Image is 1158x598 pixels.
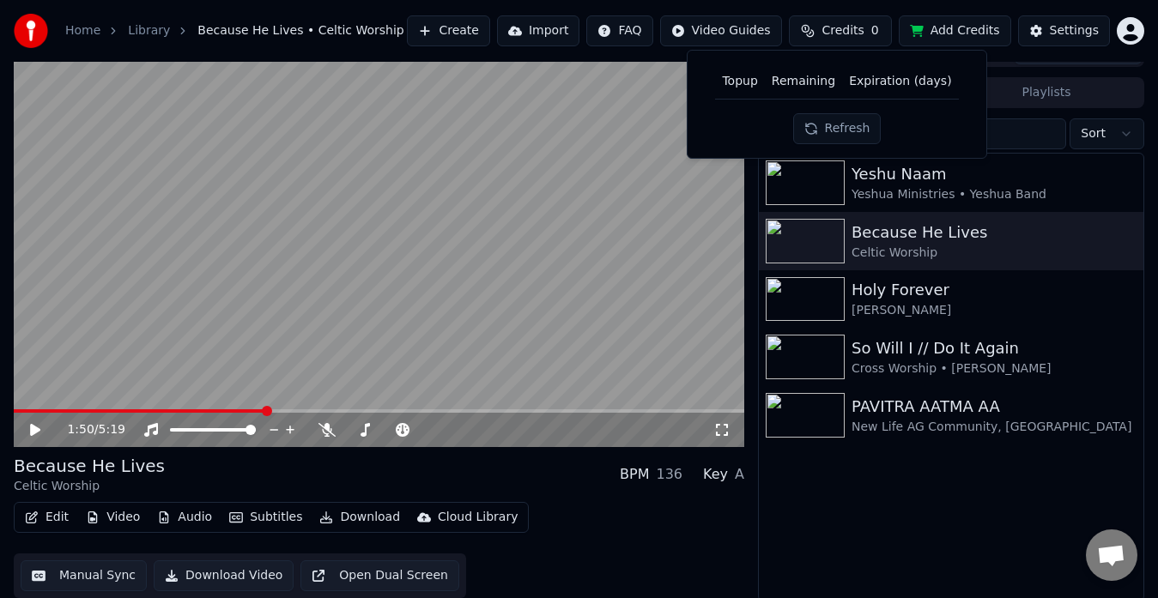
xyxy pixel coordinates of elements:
[822,22,864,39] span: Credits
[586,15,652,46] button: FAQ
[18,505,76,529] button: Edit
[852,302,1137,319] div: [PERSON_NAME]
[14,14,48,48] img: youka
[852,245,1137,262] div: Celtic Worship
[197,22,403,39] span: Because He Lives • Celtic Worship
[660,15,782,46] button: Video Guides
[842,64,958,99] th: Expiration (days)
[67,421,108,438] div: /
[438,509,518,526] div: Cloud Library
[852,419,1137,436] div: New Life AG Community, [GEOGRAPHIC_DATA]
[1081,125,1106,142] span: Sort
[1018,15,1110,46] button: Settings
[154,560,294,591] button: Download Video
[793,113,882,144] button: Refresh
[852,360,1137,378] div: Cross Worship • [PERSON_NAME]
[150,505,219,529] button: Audio
[852,220,1137,245] div: Because He Lives
[703,464,728,485] div: Key
[715,64,764,99] th: Topup
[852,395,1137,419] div: PAVITRA AATMA AA
[79,505,147,529] button: Video
[312,505,407,529] button: Download
[871,22,879,39] span: 0
[407,15,490,46] button: Create
[67,421,94,438] span: 1:50
[789,15,892,46] button: Credits0
[300,560,459,591] button: Open Dual Screen
[765,64,842,99] th: Remaining
[14,478,165,495] div: Celtic Worship
[65,22,100,39] a: Home
[735,464,744,485] div: A
[899,15,1011,46] button: Add Credits
[656,464,682,485] div: 136
[852,336,1137,360] div: So Will I // Do It Again
[222,505,309,529] button: Subtitles
[21,560,147,591] button: Manual Sync
[1050,22,1099,39] div: Settings
[852,162,1137,186] div: Yeshu Naam
[14,454,165,478] div: Because He Lives
[852,278,1137,302] div: Holy Forever
[852,186,1137,203] div: Yeshua Ministries • Yeshua Band
[65,22,404,39] nav: breadcrumb
[620,464,649,485] div: BPM
[128,22,170,39] a: Library
[99,421,125,438] span: 5:19
[951,81,1142,106] button: Playlists
[497,15,579,46] button: Import
[1086,529,1137,581] div: Open chat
